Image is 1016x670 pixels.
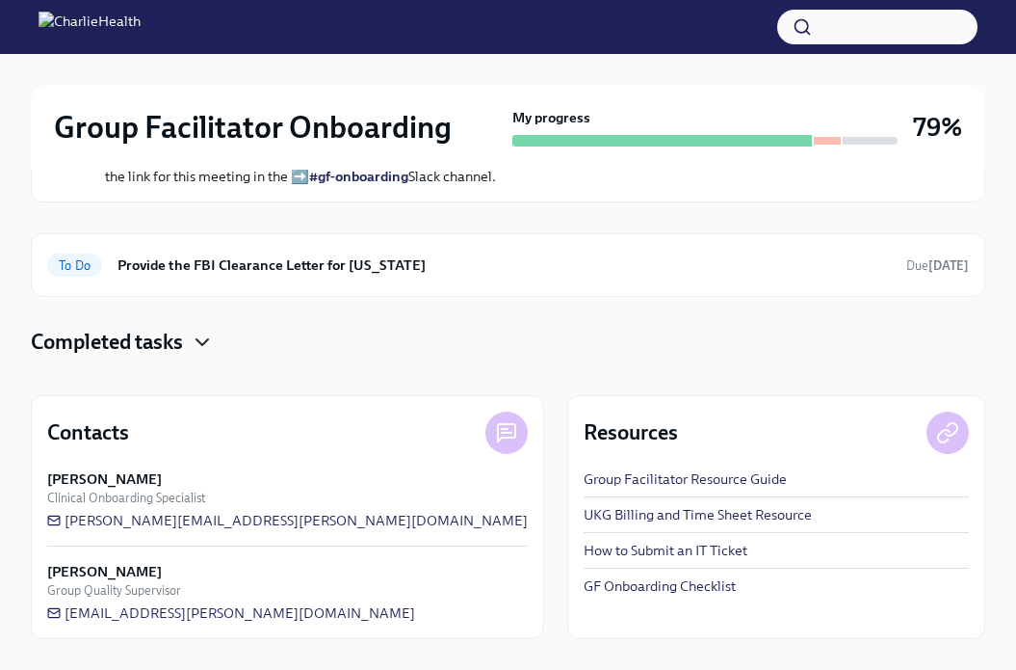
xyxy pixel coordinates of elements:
[584,576,736,596] a: GF Onboarding Checklist
[47,562,162,581] strong: [PERSON_NAME]
[47,603,415,623] a: [EMAIL_ADDRESS][PERSON_NAME][DOMAIN_NAME]
[117,255,891,276] h6: Provide the FBI Clearance Letter for [US_STATE]
[584,505,812,524] a: UKG Billing and Time Sheet Resource
[47,258,102,273] span: To Do
[906,256,969,275] span: September 16th, 2025 10:00
[584,541,747,560] a: How to Submit an IT Ticket
[584,418,678,447] h4: Resources
[47,511,528,530] a: [PERSON_NAME][EMAIL_ADDRESS][PERSON_NAME][DOMAIN_NAME]
[31,328,985,357] div: Completed tasks
[47,250,969,281] a: To DoProvide the FBI Clearance Letter for [US_STATE]Due[DATE]
[47,489,205,507] span: Clinical Onboarding Specialist
[512,108,590,127] strong: My progress
[39,12,141,42] img: CharlieHealth
[309,168,408,185] a: #gf-onboarding
[47,469,162,489] strong: [PERSON_NAME]
[47,581,181,600] span: Group Quality Supervisor
[906,258,969,273] span: Due
[54,108,452,147] h2: Group Facilitator Onboarding
[47,418,129,447] h4: Contacts
[584,469,787,489] a: Group Facilitator Resource Guide
[928,258,969,273] strong: [DATE]
[31,328,183,357] h4: Completed tasks
[913,110,962,145] h3: 79%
